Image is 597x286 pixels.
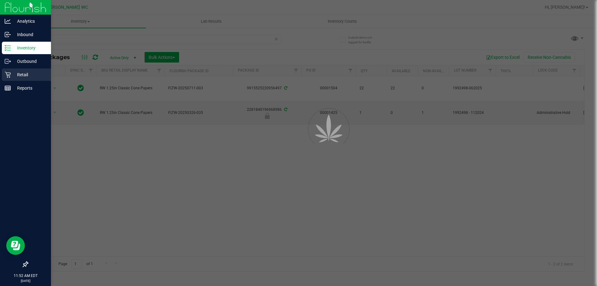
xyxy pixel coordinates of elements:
[5,72,11,78] inline-svg: Retail
[5,58,11,64] inline-svg: Outbound
[5,45,11,51] inline-svg: Inventory
[11,17,48,25] p: Analytics
[3,273,48,279] p: 11:52 AM EDT
[11,71,48,78] p: Retail
[11,58,48,65] p: Outbound
[6,236,25,255] iframe: Resource center
[3,279,48,283] p: [DATE]
[5,85,11,91] inline-svg: Reports
[11,84,48,92] p: Reports
[11,44,48,52] p: Inventory
[5,18,11,24] inline-svg: Analytics
[5,31,11,38] inline-svg: Inbound
[11,31,48,38] p: Inbound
